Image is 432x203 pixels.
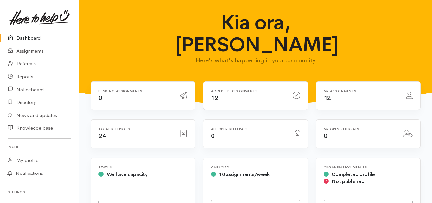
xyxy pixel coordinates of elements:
[98,132,106,140] span: 24
[324,132,327,140] span: 0
[332,171,375,178] span: Completed profile
[211,127,287,131] h6: All open referrals
[98,94,102,102] span: 0
[175,56,336,65] p: Here's what's happening in your community
[324,166,413,169] h6: Organisation Details
[98,89,172,93] h6: Pending assignments
[332,178,364,185] span: Not published
[8,143,71,151] h6: Profile
[98,166,187,169] h6: Status
[324,94,331,102] span: 12
[107,171,148,178] span: We have capacity
[175,11,336,56] h1: Kia ora, [PERSON_NAME]
[211,132,215,140] span: 0
[8,188,71,196] h6: Settings
[324,89,398,93] h6: My assignments
[211,94,218,102] span: 12
[219,171,270,178] span: 10 assignments/week
[211,89,285,93] h6: Accepted assignments
[98,127,172,131] h6: Total referrals
[324,127,396,131] h6: My open referrals
[211,166,300,169] h6: Capacity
